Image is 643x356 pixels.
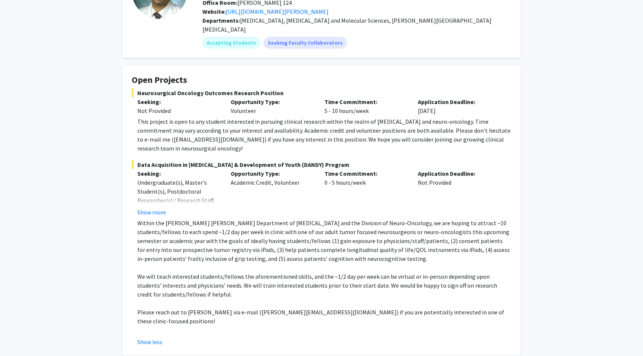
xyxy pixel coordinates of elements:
span: Neurosurgical Oncology Outcomes Research Position [132,88,511,97]
div: Not Provided [412,169,506,217]
p: Application Deadline: [418,97,500,106]
button: Show more [137,208,166,217]
div: Academic Credit, Volunteer [225,169,319,217]
p: Application Deadline: [418,169,500,178]
a: Opens in a new tab [226,8,329,15]
div: This project is open to any student interested in pursuing clinical research within the realm of ... [137,117,511,153]
h4: Open Projects [132,75,511,85]
p: Time Commitment: [324,169,407,178]
div: [DATE] [412,97,506,115]
button: Show less [137,337,162,346]
div: 0 - 5 hours/week [319,169,412,217]
mat-chip: Seeking Faculty Collaborators [263,37,347,49]
mat-chip: Accepting Students [202,37,260,49]
iframe: Chat [6,323,32,350]
p: Seeking: [137,97,220,106]
span: Data Acquisition in [MEDICAL_DATA] & Development of Youth (DANDY) Program [132,160,511,169]
p: We will teach interested students/fellows the aforementioned skills, and the ~1/2 day per week ca... [137,272,511,299]
p: Within the [PERSON_NAME] [PERSON_NAME] Department of [MEDICAL_DATA] and the Division of Neuro-Onc... [137,219,511,263]
span: [MEDICAL_DATA], [MEDICAL_DATA] and Molecular Sciences, [PERSON_NAME][GEOGRAPHIC_DATA][MEDICAL_DATA] [202,17,492,33]
p: Time Commitment: [324,97,407,106]
div: Undergraduate(s), Master's Student(s), Postdoctoral Researcher(s) / Research Staff, Medical Resid... [137,178,220,223]
p: Opportunity Type: [231,97,313,106]
b: Website: [202,8,226,15]
p: Please reach out to [PERSON_NAME] via e-mail ([PERSON_NAME][EMAIL_ADDRESS][DOMAIN_NAME]) if you a... [137,308,511,326]
div: Volunteer [225,97,319,115]
div: Not Provided [137,106,220,115]
div: 5 - 10 hours/week [319,97,412,115]
b: Departments: [202,17,240,24]
p: Seeking: [137,169,220,178]
p: Opportunity Type: [231,169,313,178]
